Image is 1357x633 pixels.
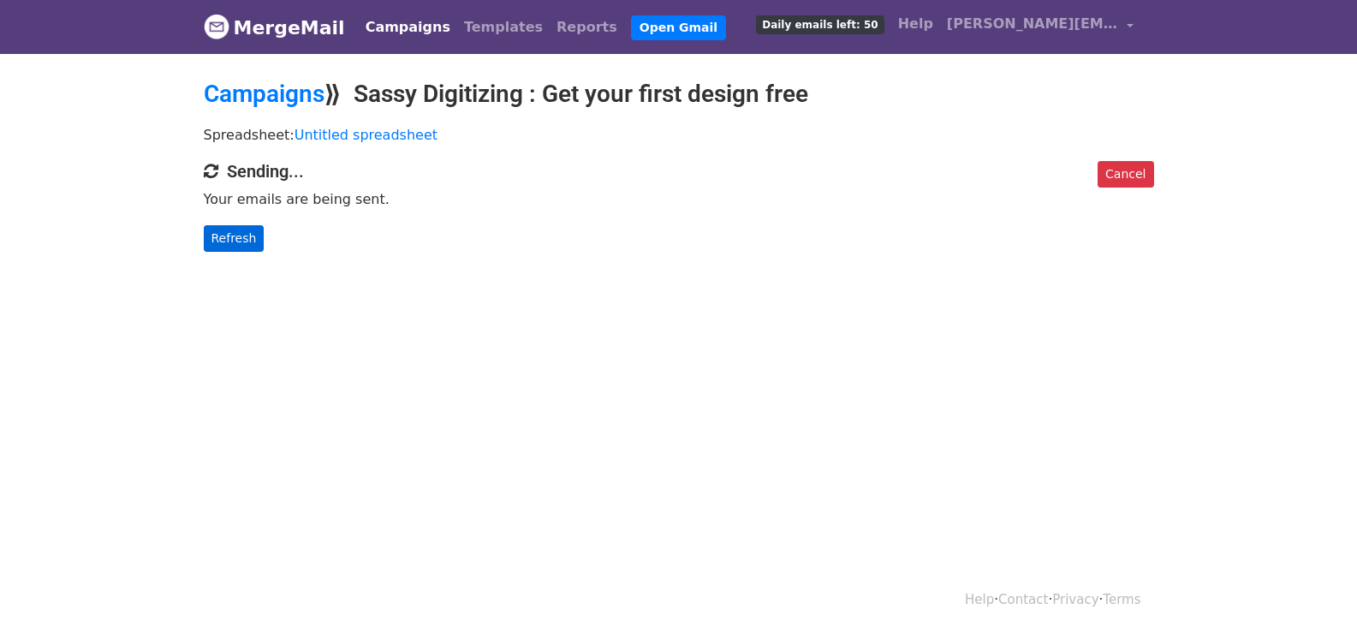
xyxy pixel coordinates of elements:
iframe: Chat Widget [1271,551,1357,633]
span: [PERSON_NAME][EMAIL_ADDRESS][DOMAIN_NAME] [947,14,1118,34]
p: Your emails are being sent. [204,190,1154,208]
a: Reports [550,10,624,45]
a: Help [965,592,994,607]
a: Open Gmail [631,15,726,40]
h2: ⟫ Sassy Digitizing : Get your first design free [204,80,1154,109]
a: MergeMail [204,9,345,45]
img: MergeMail logo [204,14,229,39]
a: Contact [998,592,1048,607]
span: Daily emails left: 50 [756,15,884,34]
a: Refresh [204,225,265,252]
a: Campaigns [204,80,324,108]
a: Help [891,7,940,41]
a: Cancel [1098,161,1153,188]
a: Terms [1103,592,1140,607]
a: Templates [457,10,550,45]
a: Daily emails left: 50 [749,7,890,41]
a: Untitled spreadsheet [295,127,437,143]
h4: Sending... [204,161,1154,182]
a: [PERSON_NAME][EMAIL_ADDRESS][DOMAIN_NAME] [940,7,1140,47]
a: Campaigns [359,10,457,45]
a: Privacy [1052,592,1098,607]
p: Spreadsheet: [204,126,1154,144]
